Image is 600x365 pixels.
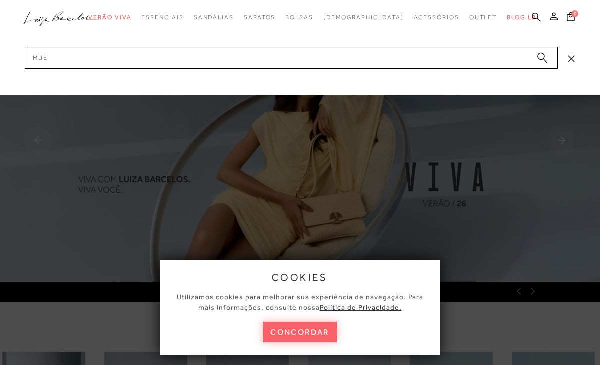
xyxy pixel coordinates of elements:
[194,14,234,21] span: Sandálias
[88,14,131,21] span: Verão Viva
[141,8,183,27] a: categoryNavScreenReaderText
[285,8,313,27] a: categoryNavScreenReaderText
[469,14,497,21] span: Outlet
[323,14,404,21] span: [DEMOGRAPHIC_DATA]
[263,322,337,342] button: concordar
[323,8,404,27] a: noSubCategoriesText
[564,11,578,25] button: 0
[414,14,459,21] span: Acessórios
[320,303,402,311] a: Política de Privacidade.
[507,14,536,21] span: BLOG LB
[469,8,497,27] a: categoryNavScreenReaderText
[285,14,313,21] span: Bolsas
[507,8,536,27] a: BLOG LB
[25,47,558,69] input: Buscar.
[244,8,275,27] a: categoryNavScreenReaderText
[272,272,328,283] span: cookies
[88,8,131,27] a: categoryNavScreenReaderText
[194,8,234,27] a: categoryNavScreenReaderText
[177,293,423,311] span: Utilizamos cookies para melhorar sua experiência de navegação. Para mais informações, consulte nossa
[141,14,183,21] span: Essenciais
[244,14,275,21] span: Sapatos
[571,10,578,17] span: 0
[414,8,459,27] a: categoryNavScreenReaderText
